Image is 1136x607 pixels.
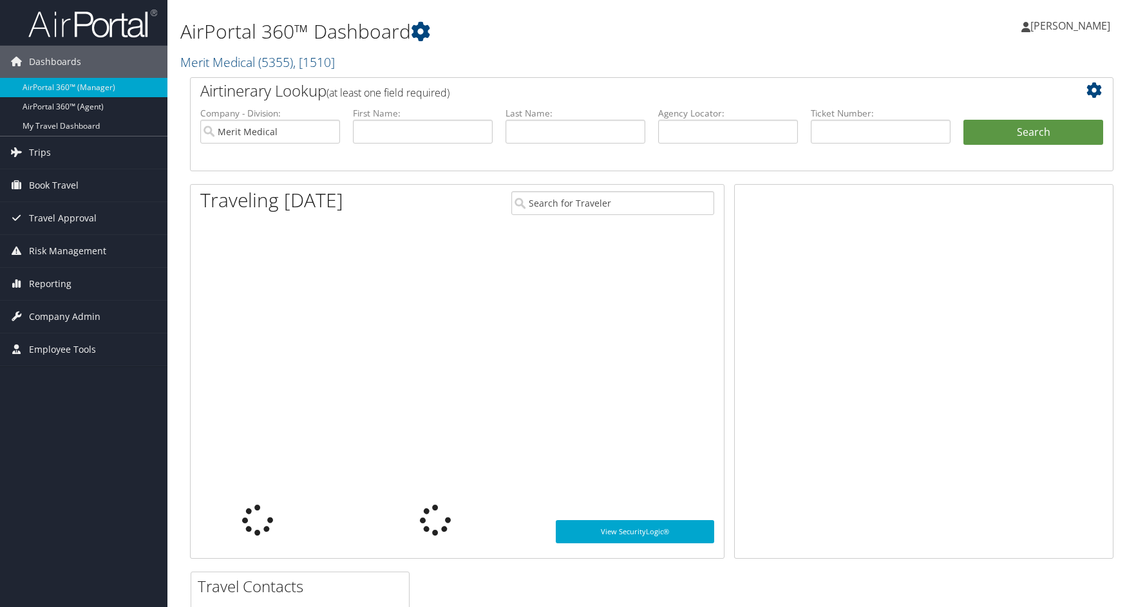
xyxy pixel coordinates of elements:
[29,202,97,234] span: Travel Approval
[29,333,96,366] span: Employee Tools
[29,169,79,201] span: Book Travel
[556,520,714,543] a: View SecurityLogic®
[1021,6,1123,45] a: [PERSON_NAME]
[353,107,493,120] label: First Name:
[198,575,409,597] h2: Travel Contacts
[811,107,951,120] label: Ticket Number:
[29,301,100,333] span: Company Admin
[180,53,335,71] a: Merit Medical
[200,187,343,214] h1: Traveling [DATE]
[29,235,106,267] span: Risk Management
[28,8,157,39] img: airportal-logo.png
[29,46,81,78] span: Dashboards
[29,136,51,169] span: Trips
[506,107,645,120] label: Last Name:
[1030,19,1110,33] span: [PERSON_NAME]
[293,53,335,71] span: , [ 1510 ]
[258,53,293,71] span: ( 5355 )
[511,191,714,215] input: Search for Traveler
[29,268,71,300] span: Reporting
[327,86,450,100] span: (at least one field required)
[658,107,798,120] label: Agency Locator:
[200,80,1027,102] h2: Airtinerary Lookup
[963,120,1103,145] button: Search
[180,18,809,45] h1: AirPortal 360™ Dashboard
[200,107,340,120] label: Company - Division:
